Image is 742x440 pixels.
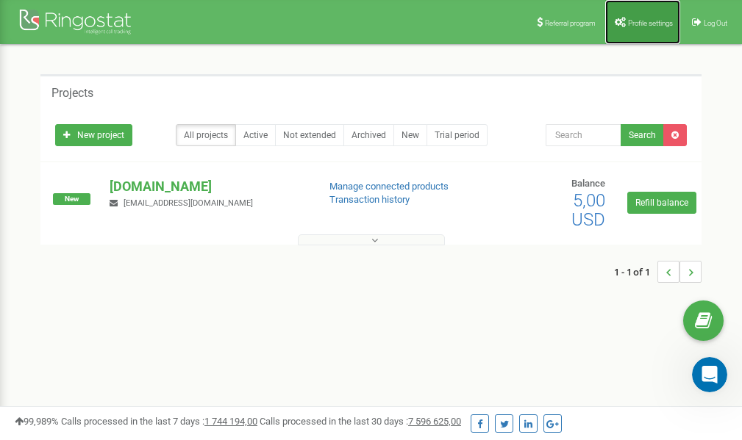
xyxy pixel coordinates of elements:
[343,124,394,146] a: Archived
[427,124,488,146] a: Trial period
[110,177,305,196] p: [DOMAIN_NAME]
[275,124,344,146] a: Not extended
[571,178,605,189] span: Balance
[329,181,449,192] a: Manage connected products
[176,124,236,146] a: All projects
[61,416,257,427] span: Calls processed in the last 7 days :
[621,124,664,146] button: Search
[614,261,657,283] span: 1 - 1 of 1
[627,192,696,214] a: Refill balance
[692,357,727,392] iframe: Intercom live chat
[628,19,673,27] span: Profile settings
[545,19,596,27] span: Referral program
[124,198,253,208] span: [EMAIL_ADDRESS][DOMAIN_NAME]
[53,193,90,205] span: New
[614,246,702,297] nav: ...
[408,416,461,427] u: 7 596 625,00
[260,416,461,427] span: Calls processed in the last 30 days :
[329,194,410,205] a: Transaction history
[704,19,727,27] span: Log Out
[571,190,605,230] span: 5,00 USD
[15,416,59,427] span: 99,989%
[204,416,257,427] u: 1 744 194,00
[55,124,132,146] a: New project
[546,124,621,146] input: Search
[235,124,276,146] a: Active
[393,124,427,146] a: New
[51,87,93,100] h5: Projects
